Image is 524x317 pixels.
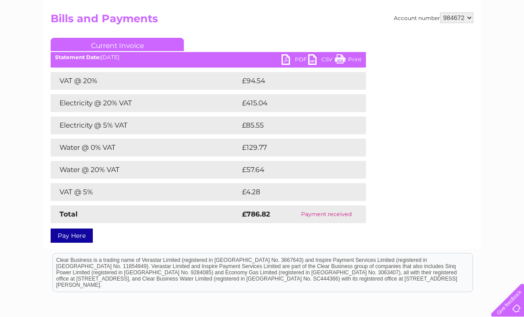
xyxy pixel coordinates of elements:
[447,38,460,44] a: Blog
[308,54,335,67] a: CSV
[335,54,361,67] a: Print
[51,161,240,179] td: Water @ 20% VAT
[51,139,240,156] td: Water @ 0% VAT
[240,94,349,112] td: £415.04
[18,23,64,50] img: logo.png
[240,139,349,156] td: £129.77
[53,5,472,43] div: Clear Business is a trading name of Verastar Limited (registered in [GEOGRAPHIC_DATA] No. 3667643...
[240,161,348,179] td: £57.64
[51,116,240,134] td: Electricity @ 5% VAT
[51,54,366,60] div: [DATE]
[51,94,240,112] td: Electricity @ 20% VAT
[51,38,184,51] a: Current Invoice
[357,4,418,16] a: 0333 014 3131
[242,210,270,218] strong: £786.82
[51,183,240,201] td: VAT @ 5%
[495,38,516,44] a: Log out
[465,38,487,44] a: Contact
[240,72,349,90] td: £94.54
[415,38,441,44] a: Telecoms
[51,72,240,90] td: VAT @ 20%
[286,205,366,223] td: Payment received
[282,54,308,67] a: PDF
[240,183,345,201] td: £4.28
[240,116,348,134] td: £85.55
[55,54,101,60] b: Statement Date:
[51,229,93,243] a: Pay Here
[368,38,385,44] a: Water
[394,12,473,23] div: Account number
[51,12,473,29] h2: Bills and Payments
[60,210,78,218] strong: Total
[390,38,409,44] a: Energy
